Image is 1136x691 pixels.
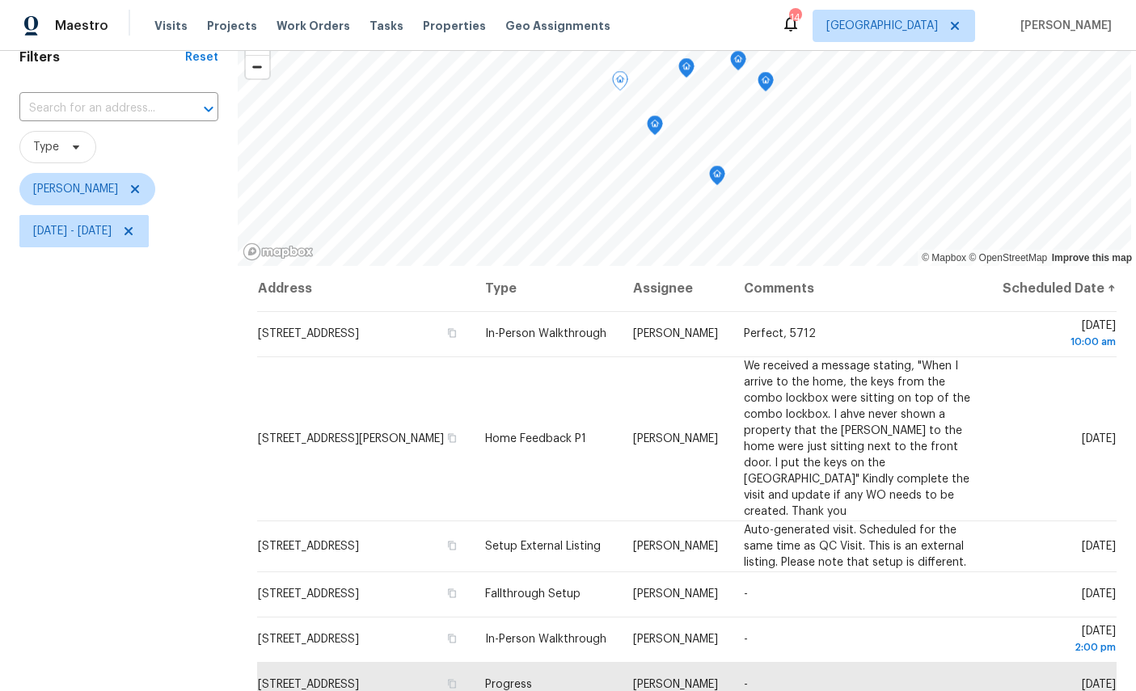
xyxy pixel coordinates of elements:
[1002,626,1116,655] span: [DATE]
[258,679,359,690] span: [STREET_ADDRESS]
[1082,541,1116,552] span: [DATE]
[423,18,486,34] span: Properties
[620,266,732,311] th: Assignee
[1052,252,1132,263] a: Improve this map
[744,679,748,690] span: -
[485,679,532,690] span: Progress
[826,18,938,34] span: [GEOGRAPHIC_DATA]
[258,433,444,445] span: [STREET_ADDRESS][PERSON_NAME]
[758,72,774,97] div: Map marker
[505,18,610,34] span: Geo Assignments
[744,525,966,568] span: Auto-generated visit. Scheduled for the same time as QC Visit. This is an external listing. Pleas...
[1014,18,1112,34] span: [PERSON_NAME]
[709,166,725,191] div: Map marker
[731,266,989,311] th: Comments
[485,328,606,339] span: In-Person Walkthrough
[789,10,800,26] div: 14
[258,588,359,600] span: [STREET_ADDRESS]
[744,328,816,339] span: Perfect, 5712
[1082,679,1116,690] span: [DATE]
[744,634,748,645] span: -
[969,252,1047,263] a: OpenStreetMap
[258,328,359,339] span: [STREET_ADDRESS]
[258,541,359,552] span: [STREET_ADDRESS]
[633,679,718,690] span: [PERSON_NAME]
[257,266,472,311] th: Address
[472,266,620,311] th: Type
[1002,320,1116,350] span: [DATE]
[185,49,218,65] div: Reset
[445,631,459,646] button: Copy Address
[485,634,606,645] span: In-Person Walkthrough
[445,538,459,553] button: Copy Address
[207,18,257,34] span: Projects
[730,51,746,76] div: Map marker
[258,634,359,645] span: [STREET_ADDRESS]
[246,56,269,78] span: Zoom out
[33,181,118,197] span: [PERSON_NAME]
[33,139,59,155] span: Type
[445,586,459,600] button: Copy Address
[154,18,188,34] span: Visits
[277,18,350,34] span: Work Orders
[485,541,601,552] span: Setup External Listing
[633,588,718,600] span: [PERSON_NAME]
[1002,334,1116,350] div: 10:00 am
[612,71,628,96] div: Map marker
[445,676,459,691] button: Copy Address
[1002,639,1116,655] div: 2:00 pm
[485,588,581,600] span: Fallthrough Setup
[633,634,718,645] span: [PERSON_NAME]
[197,98,220,120] button: Open
[55,18,108,34] span: Maestro
[678,58,695,83] div: Map marker
[243,242,314,261] a: Mapbox homepage
[19,49,185,65] h1: Filters
[633,541,718,552] span: [PERSON_NAME]
[445,431,459,445] button: Copy Address
[744,360,970,517] span: We received a message stating, "When I arrive to the home, the keys from the combo lockbox were s...
[370,20,403,32] span: Tasks
[744,588,748,600] span: -
[647,116,663,141] div: Map marker
[445,326,459,340] button: Copy Address
[33,223,112,239] span: [DATE] - [DATE]
[1082,588,1116,600] span: [DATE]
[1082,433,1116,445] span: [DATE]
[633,433,718,445] span: [PERSON_NAME]
[238,23,1131,266] canvas: Map
[989,266,1117,311] th: Scheduled Date ↑
[485,433,586,445] span: Home Feedback P1
[922,252,966,263] a: Mapbox
[633,328,718,339] span: [PERSON_NAME]
[19,96,173,121] input: Search for an address...
[246,55,269,78] button: Zoom out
